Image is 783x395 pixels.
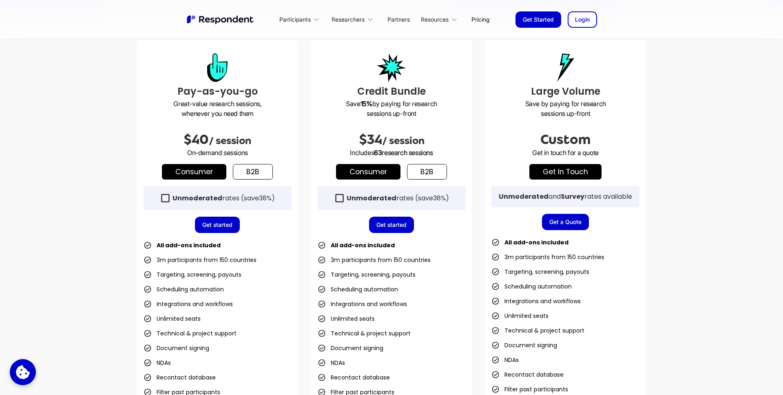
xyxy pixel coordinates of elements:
[515,11,561,28] a: Get Started
[184,132,209,147] span: $40
[540,132,591,147] span: Custom
[491,310,549,322] li: Unlimited seats
[173,193,222,203] strong: Unmoderated
[465,10,496,29] a: Pricing
[144,284,224,295] li: Scheduling automation
[318,269,416,280] li: Targeting, screening, payouts
[144,372,216,383] li: Recontact database
[144,269,241,280] li: Targeting, screening, payouts
[491,340,557,351] li: Document signing
[491,281,572,292] li: Scheduling automation
[347,193,396,203] strong: Unmoderated
[433,193,446,203] span: 38%
[233,164,273,180] a: b2b
[318,298,407,310] li: Integrations and workflows
[144,254,257,266] li: 3m participants from 150 countries
[144,342,209,354] li: Document signing
[499,193,632,201] div: and rates available
[499,192,549,201] strong: Unmoderated
[327,10,381,29] div: Researchers
[209,135,251,146] span: / session
[259,193,272,203] span: 38%
[491,266,589,277] li: Targeting, screening, payouts
[491,354,519,366] li: NDAs
[359,132,382,147] span: $34
[162,164,226,180] a: Consumer
[421,16,449,24] div: Resources
[561,192,584,201] strong: Survey
[318,372,390,383] li: Recontact database
[275,10,327,29] div: Participants
[157,241,221,249] strong: All add-ons included
[491,384,568,395] li: Filter past participants
[144,313,201,324] li: Unlimited seats
[318,99,466,118] p: Save by paying for research sessions up-front
[542,214,589,230] a: Get a Quote
[144,357,171,368] li: NDAs
[491,148,639,158] p: Get in touch for a quote
[491,325,584,336] li: Technical & project support
[347,194,449,202] div: rates (save )
[318,313,375,324] li: Unlimited seats
[186,14,255,25] a: home
[318,148,466,158] p: Includes
[491,84,639,99] h3: Large Volume
[318,328,411,339] li: Technical & project support
[331,241,395,249] strong: All add-ons included
[491,369,564,380] li: Recontact database
[374,149,382,157] span: 63
[382,149,433,157] span: research sessions
[529,164,602,180] a: get in touch
[407,164,447,180] a: b2b
[318,357,345,368] li: NDAs
[381,10,416,29] a: Partners
[279,16,311,24] div: Participants
[491,99,639,118] p: Save by paying for research sessions up-front
[382,135,425,146] span: / session
[504,238,568,246] strong: All add-ons included
[144,84,292,99] h3: Pay-as-you-go
[369,217,414,233] a: Get started
[361,100,372,108] strong: 15%
[332,16,365,24] div: Researchers
[318,284,398,295] li: Scheduling automation
[336,164,400,180] a: Consumer
[186,14,255,25] img: Untitled UI logotext
[318,254,431,266] li: 3m participants from 150 countries
[318,342,383,354] li: Document signing
[144,99,292,118] p: Great-value research sessions, whenever you need them
[491,251,604,263] li: 3m participants from 150 countries
[173,194,275,202] div: rates (save )
[195,217,240,233] a: Get started
[144,298,233,310] li: Integrations and workflows
[416,10,465,29] div: Resources
[491,295,581,307] li: Integrations and workflows
[144,148,292,158] p: On-demand sessions
[318,84,466,99] h3: Credit Bundle
[568,11,597,28] a: Login
[144,328,237,339] li: Technical & project support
